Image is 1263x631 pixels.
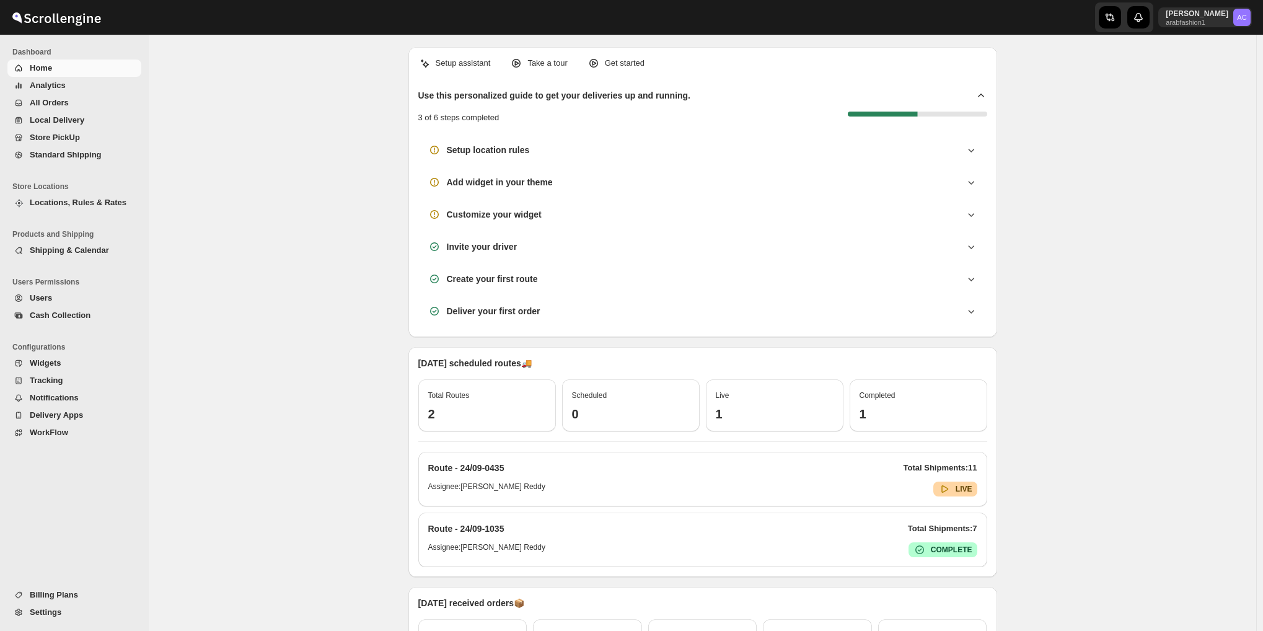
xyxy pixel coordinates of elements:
[10,2,103,33] img: ScrollEngine
[30,358,61,368] span: Widgets
[428,523,504,535] h2: Route - 24/09-1035
[436,57,491,69] p: Setup assistant
[30,198,126,207] span: Locations, Rules & Rates
[418,89,691,102] h2: Use this personalized guide to get your deliveries up and running.
[428,407,546,421] h3: 2
[716,407,834,421] h3: 1
[7,242,141,259] button: Shipping & Calendar
[447,273,538,285] h3: Create your first route
[7,586,141,604] button: Billing Plans
[1237,14,1247,21] text: AC
[12,342,143,352] span: Configurations
[447,176,553,188] h3: Add widget in your theme
[527,57,567,69] p: Take a tour
[860,391,896,400] span: Completed
[7,604,141,621] button: Settings
[7,289,141,307] button: Users
[716,391,729,400] span: Live
[418,597,987,609] p: [DATE] received orders 📦
[572,407,690,421] h3: 0
[605,57,645,69] p: Get started
[1166,9,1228,19] p: [PERSON_NAME]
[12,229,143,239] span: Products and Shipping
[7,94,141,112] button: All Orders
[30,393,79,402] span: Notifications
[447,144,530,156] h3: Setup location rules
[428,542,545,557] h6: Assignee: [PERSON_NAME] Reddy
[7,389,141,407] button: Notifications
[447,240,517,253] h3: Invite your driver
[7,194,141,211] button: Locations, Rules & Rates
[30,245,109,255] span: Shipping & Calendar
[30,607,61,617] span: Settings
[12,277,143,287] span: Users Permissions
[572,391,607,400] span: Scheduled
[428,482,545,496] h6: Assignee: [PERSON_NAME] Reddy
[30,115,84,125] span: Local Delivery
[418,112,499,124] p: 3 of 6 steps completed
[7,407,141,424] button: Delivery Apps
[428,391,470,400] span: Total Routes
[447,305,540,317] h3: Deliver your first order
[1166,19,1228,26] p: arabfashion1
[30,133,80,142] span: Store PickUp
[931,545,972,554] b: COMPLETE
[30,376,63,385] span: Tracking
[908,523,977,535] p: Total Shipments: 7
[418,357,987,369] p: [DATE] scheduled routes 🚚
[30,428,68,437] span: WorkFlow
[1158,7,1252,27] button: User menu
[30,81,66,90] span: Analytics
[30,410,83,420] span: Delivery Apps
[7,372,141,389] button: Tracking
[30,311,90,320] span: Cash Collection
[7,307,141,324] button: Cash Collection
[7,60,141,77] button: Home
[956,485,972,493] b: LIVE
[7,355,141,372] button: Widgets
[447,208,542,221] h3: Customize your widget
[428,462,504,474] h2: Route - 24/09-0435
[30,293,52,302] span: Users
[30,98,69,107] span: All Orders
[30,150,102,159] span: Standard Shipping
[12,47,143,57] span: Dashboard
[860,407,977,421] h3: 1
[904,462,977,474] p: Total Shipments: 11
[7,424,141,441] button: WorkFlow
[30,63,52,73] span: Home
[12,182,143,192] span: Store Locations
[30,590,78,599] span: Billing Plans
[7,77,141,94] button: Analytics
[1233,9,1251,26] span: Abizer Chikhly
